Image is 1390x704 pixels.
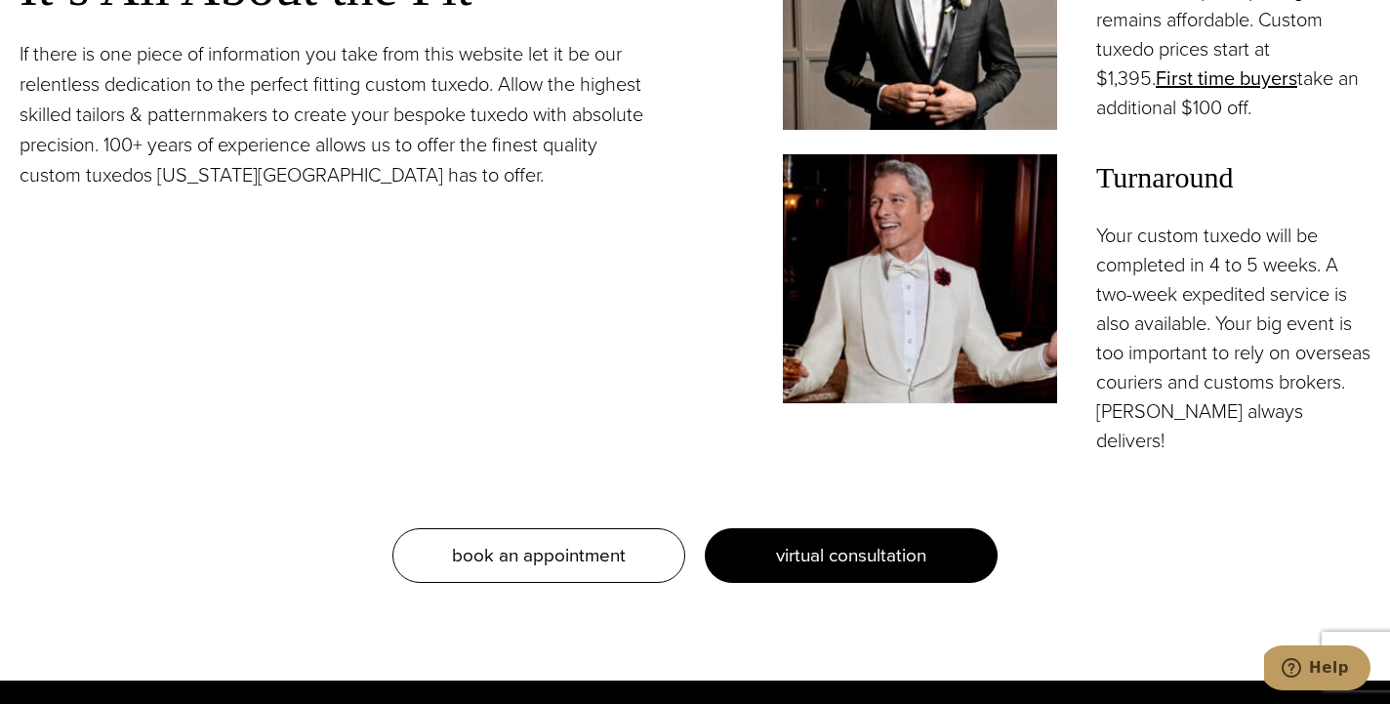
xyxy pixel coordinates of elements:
[776,541,926,569] span: virtual consultation
[20,39,656,190] p: If there is one piece of information you take from this website let it be our relentless dedicati...
[392,528,685,583] a: book an appointment
[705,528,998,583] a: virtual consultation
[1096,221,1370,455] p: Your custom tuxedo will be completed in 4 to 5 weeks. A two-week expedited service is also availa...
[1156,63,1297,93] a: First time buyers
[1264,645,1370,694] iframe: Opens a widget where you can chat to one of our agents
[1096,154,1370,201] span: Turnaround
[452,541,626,569] span: book an appointment
[783,154,1057,403] img: Model in white custom tailored tuxedo jacket with wide white shawl lapel, white shirt and bowtie....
